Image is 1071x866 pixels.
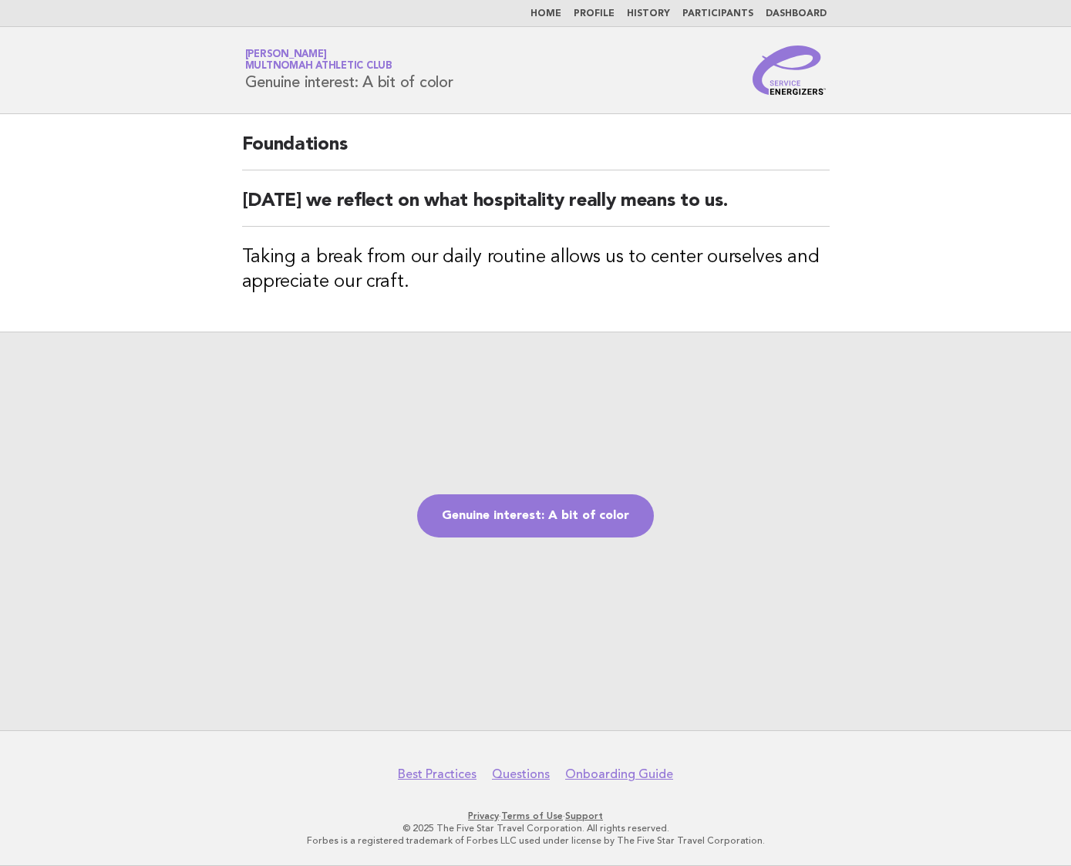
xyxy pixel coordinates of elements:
a: [PERSON_NAME]Multnomah Athletic Club [245,49,392,71]
a: History [627,9,670,19]
a: Questions [492,767,550,782]
a: Terms of Use [501,810,563,821]
h1: Genuine interest: A bit of color [245,50,453,90]
a: Dashboard [766,9,827,19]
a: Best Practices [398,767,477,782]
h2: Foundations [242,133,830,170]
span: Multnomah Athletic Club [245,62,392,72]
img: Service Energizers [753,45,827,95]
a: Participants [682,9,753,19]
h2: [DATE] we reflect on what hospitality really means to us. [242,189,830,227]
p: © 2025 The Five Star Travel Corporation. All rights reserved. [64,822,1008,834]
p: Forbes is a registered trademark of Forbes LLC used under license by The Five Star Travel Corpora... [64,834,1008,847]
a: Support [565,810,603,821]
a: Genuine interest: A bit of color [417,494,654,537]
a: Onboarding Guide [565,767,673,782]
a: Profile [574,9,615,19]
a: Privacy [468,810,499,821]
h3: Taking a break from our daily routine allows us to center ourselves and appreciate our craft. [242,245,830,295]
a: Home [530,9,561,19]
p: · · [64,810,1008,822]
